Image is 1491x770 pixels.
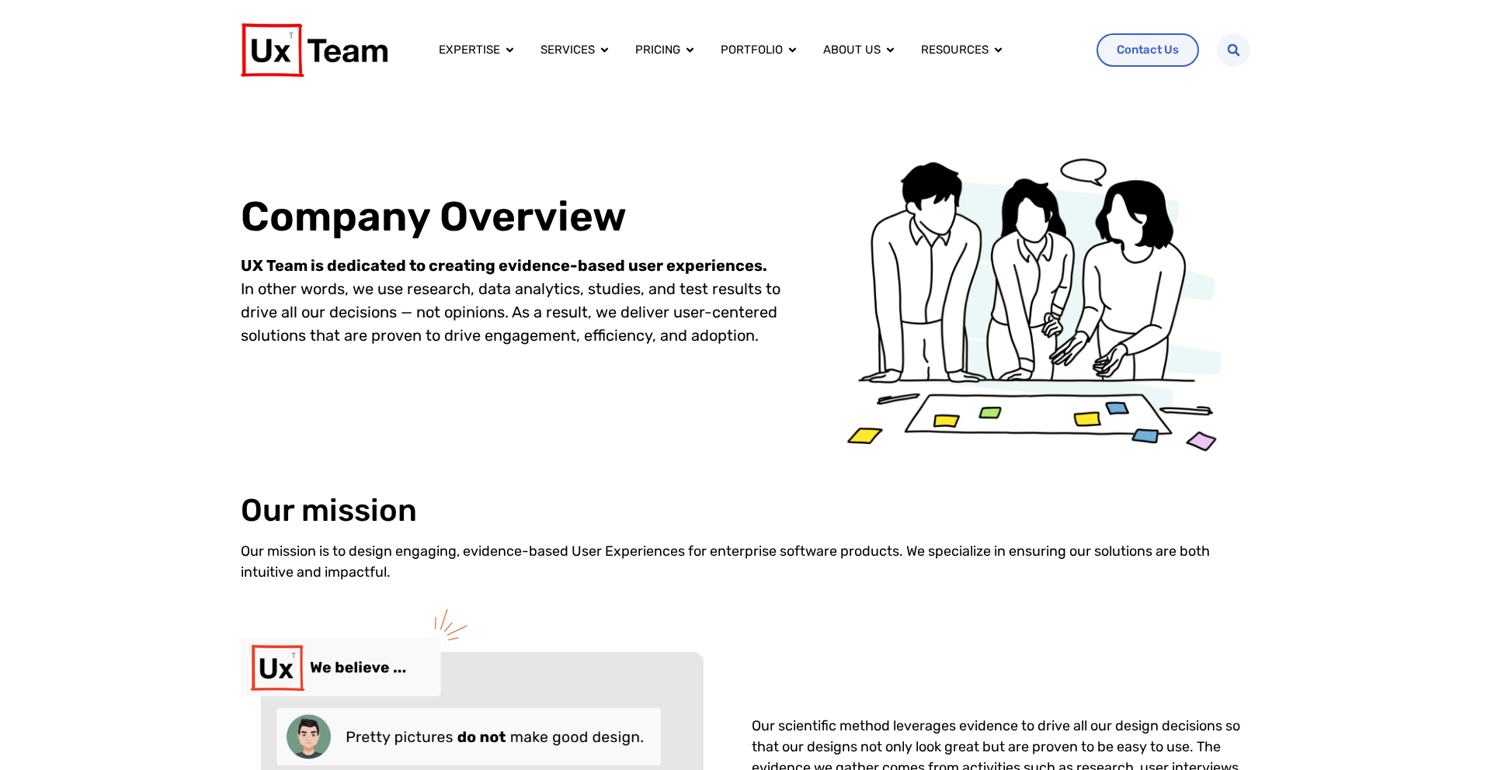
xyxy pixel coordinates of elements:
[823,41,881,59] a: About us
[540,41,595,59] a: Services
[241,541,1250,583] p: Our mission is to design engaging, evidence-based User Experiences for enterprise software produc...
[1097,33,1199,67] a: Contact Us
[1217,33,1250,67] div: Search
[241,256,767,275] strong: UX Team is dedicated to creating evidence-based user experiences.
[426,35,1085,65] div: Menu Toggle
[241,23,388,77] img: UX Team Logo
[1117,44,1179,56] span: Contact Us
[635,41,680,59] a: Pricing
[241,191,796,241] h1: Company Overview
[921,41,989,59] a: Resources
[241,254,796,347] p: In other words, we use research, data analytics, studies, and test results to drive all our decis...
[241,493,417,529] h2: Our mission
[721,41,783,59] a: Portfolio
[426,35,1085,65] nav: Menu
[439,41,500,59] a: Expertise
